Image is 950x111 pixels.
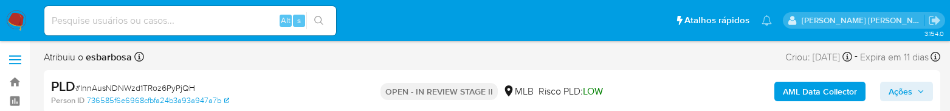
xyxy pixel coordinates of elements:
[785,49,852,65] div: Criou: [DATE]
[583,84,603,98] span: LOW
[51,95,84,106] b: Person ID
[75,82,195,94] span: # lnnAusNDNWzd1TRoz6PyPjQH
[774,82,866,101] button: AML Data Collector
[44,51,132,64] span: Atribuiu o
[684,14,749,27] span: Atalhos rápidos
[762,15,772,26] a: Notificações
[297,15,301,26] span: s
[281,15,291,26] span: Alt
[51,76,75,96] b: PLD
[87,95,229,106] a: 736585f6e6968cfbfa24b3a93a947a7b
[83,50,132,64] b: esbarbosa
[928,14,941,27] a: Sair
[44,13,336,29] input: Pesquise usuários ou casos...
[503,85,534,98] div: MLB
[539,85,603,98] span: Risco PLD:
[880,82,933,101] button: Ações
[783,82,857,101] b: AML Data Collector
[306,12,331,29] button: search-icon
[380,83,498,100] p: OPEN - IN REVIEW STAGE II
[802,15,924,26] p: alessandra.barbosa@mercadopago.com
[889,82,912,101] span: Ações
[855,49,858,65] span: -
[860,51,929,64] span: Expira em 11 dias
